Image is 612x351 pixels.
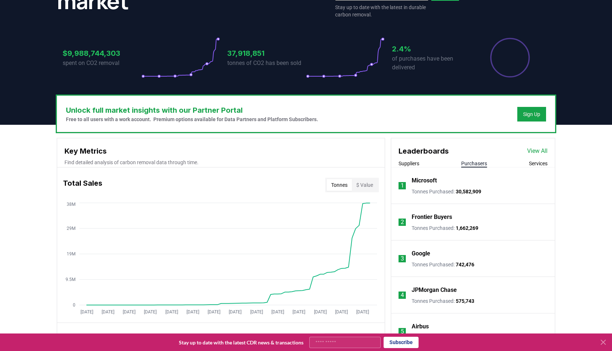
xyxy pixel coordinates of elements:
tspan: [DATE] [165,309,178,315]
p: 3 [401,254,404,263]
p: tonnes of CO2 has been sold [227,59,306,67]
tspan: [DATE] [81,309,93,315]
span: 30,582,909 [456,189,481,194]
tspan: [DATE] [102,309,114,315]
p: Tonnes Purchased : [412,224,478,232]
a: View All [527,147,548,155]
p: 2 [401,218,404,227]
a: Google [412,249,430,258]
span: 742,476 [456,262,474,267]
p: 1 [401,181,404,190]
p: Stay up to date with the latest in durable carbon removal. [335,4,428,18]
tspan: [DATE] [356,309,369,315]
tspan: 29M [67,226,75,231]
tspan: 19M [67,251,75,256]
div: Percentage of sales delivered [490,37,530,78]
p: Tonnes Purchased : [412,261,474,268]
span: 1,662,269 [456,225,478,231]
p: of purchases have been delivered [392,54,471,72]
h3: Key Metrics [64,146,377,157]
tspan: [DATE] [271,309,284,315]
a: Sign Up [523,111,540,118]
p: Find detailed analysis of carbon removal data through time. [64,159,377,166]
h3: 2.4% [392,43,471,54]
button: Sign Up [517,107,546,121]
h3: Leaderboards [399,146,449,157]
tspan: [DATE] [314,309,327,315]
tspan: 38M [67,202,75,207]
tspan: [DATE] [250,309,263,315]
p: Tonnes Purchased : [412,297,474,305]
a: Frontier Buyers [412,213,452,221]
tspan: [DATE] [187,309,199,315]
button: Services [529,160,548,167]
button: Purchasers [461,160,487,167]
tspan: 9.5M [66,277,75,282]
tspan: 0 [73,302,75,308]
p: spent on CO2 removal [63,59,141,67]
tspan: [DATE] [123,309,136,315]
button: Suppliers [399,160,419,167]
h3: $9,988,744,303 [63,48,141,59]
button: Tonnes [327,179,352,191]
h3: Unlock full market insights with our Partner Portal [66,105,318,116]
a: Microsoft [412,176,437,185]
p: Tonnes Purchased : [412,188,481,195]
h3: Deliveries [63,333,98,348]
h3: Total Sales [63,178,102,192]
tspan: [DATE] [335,309,348,315]
tspan: [DATE] [229,309,242,315]
p: 4 [401,291,404,300]
tspan: [DATE] [208,309,220,315]
p: Free to all users with a work account. Premium options available for Data Partners and Platform S... [66,116,318,123]
tspan: [DATE] [144,309,157,315]
button: $ Value [352,179,377,191]
p: 5 [401,327,404,336]
span: 575,743 [456,298,474,304]
h3: 37,918,851 [227,48,306,59]
a: JPMorgan Chase [412,286,457,294]
tspan: [DATE] [293,309,305,315]
a: Airbus [412,322,429,331]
